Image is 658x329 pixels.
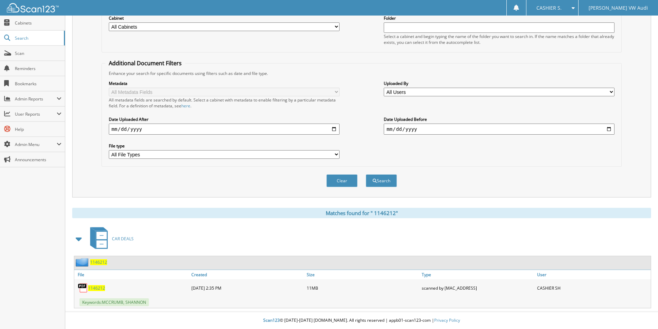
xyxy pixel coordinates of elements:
img: folder2.png [76,258,90,267]
div: CASHIER SH [535,281,651,295]
a: User [535,270,651,279]
div: [DATE] 2:35 PM [190,281,305,295]
span: CASHIER S. [536,6,562,10]
div: Select a cabinet and begin typing the name of the folder you want to search in. If the name match... [384,33,614,45]
span: Help [15,126,61,132]
img: scan123-logo-white.svg [7,3,59,12]
div: Matches found for " 1146212" [72,208,651,218]
legend: Additional Document Filters [105,59,185,67]
span: Scan [15,50,61,56]
a: here [181,103,190,109]
span: Admin Reports [15,96,57,102]
label: Metadata [109,80,340,86]
div: Enhance your search for specific documents using filters such as date and file type. [105,70,618,76]
div: 11MB [305,281,420,295]
img: PDF.png [78,283,88,293]
span: Keywords: M C C R U M B , S H A N N O N [79,298,149,306]
span: 1 1 4 6 2 1 2 [88,285,105,291]
a: File [74,270,190,279]
span: Announcements [15,157,61,163]
span: C A R D E A L S [112,236,134,242]
label: Date Uploaded After [109,116,340,122]
a: Privacy Policy [434,317,460,323]
span: Cabinets [15,20,61,26]
a: 1146212 [88,285,105,291]
a: Size [305,270,420,279]
a: CAR DEALS [86,225,134,252]
span: Bookmarks [15,81,61,87]
input: start [109,124,340,135]
label: File type [109,143,340,149]
a: Created [190,270,305,279]
a: Type [420,270,535,279]
span: User Reports [15,111,57,117]
span: Admin Menu [15,142,57,147]
span: [PERSON_NAME] VW Audi [589,6,648,10]
div: © [DATE]-[DATE] [DOMAIN_NAME]. All rights reserved | appb01-scan123-com | [65,312,658,329]
input: end [384,124,614,135]
span: 1 1 4 6 2 1 2 [90,259,107,265]
label: Folder [384,15,614,21]
span: Scan123 [263,317,280,323]
button: Clear [326,174,357,187]
a: 1146212 [90,259,107,265]
label: Cabinet [109,15,340,21]
button: Search [366,174,397,187]
span: Search [15,35,60,41]
label: Date Uploaded Before [384,116,614,122]
div: scanned by [MAC_ADDRESS] [420,281,535,295]
span: Reminders [15,66,61,71]
div: All metadata fields are searched by default. Select a cabinet with metadata to enable filtering b... [109,97,340,109]
label: Uploaded By [384,80,614,86]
